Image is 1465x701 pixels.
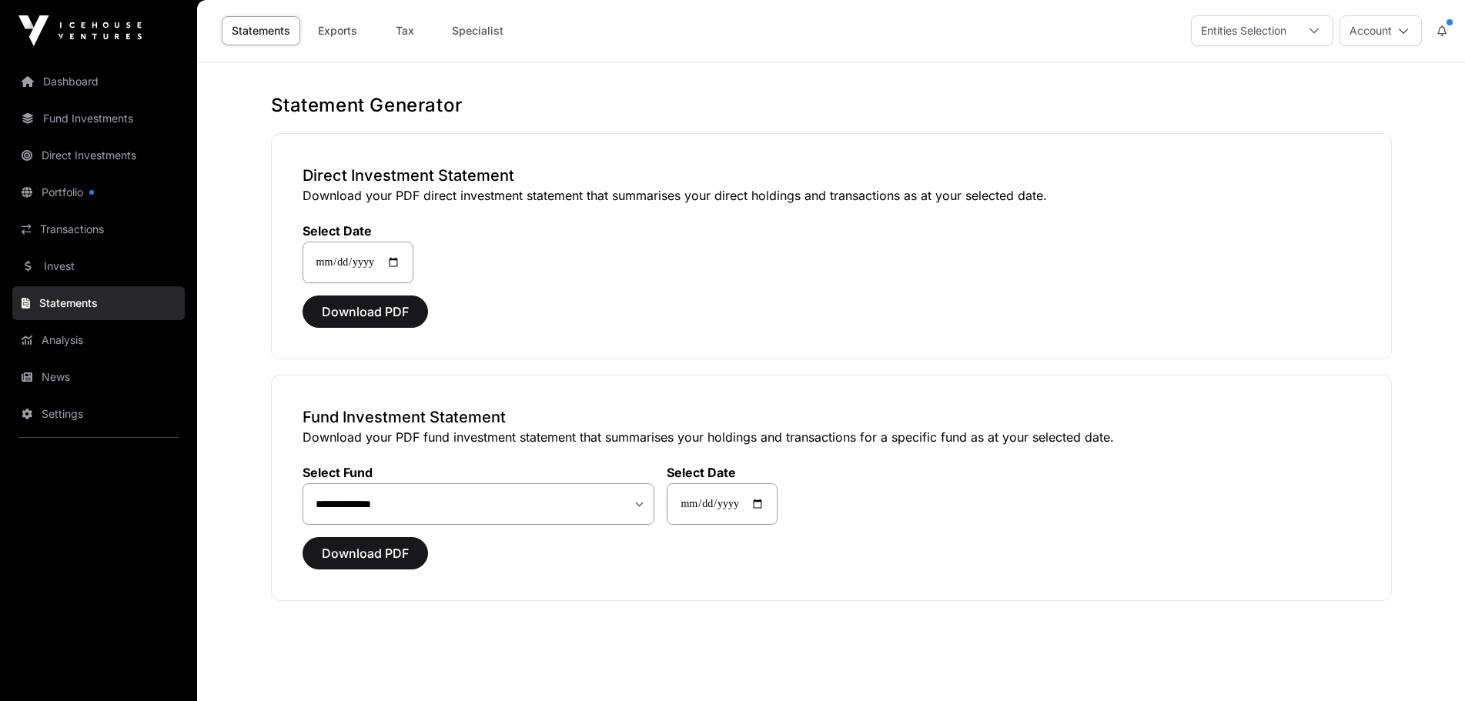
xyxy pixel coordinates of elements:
button: Download PDF [303,537,428,569]
img: Icehouse Ventures Logo [18,15,142,46]
a: Fund Investments [12,102,185,135]
label: Select Fund [303,465,655,480]
button: Account [1340,15,1422,46]
h3: Fund Investment Statement [303,406,1360,428]
a: Specialist [442,16,513,45]
a: Dashboard [12,65,185,98]
button: Download PDF [303,295,428,328]
a: Statements [12,286,185,320]
iframe: Chat Widget [1388,627,1465,701]
a: Settings [12,397,185,431]
a: News [12,360,185,394]
label: Select Date [303,223,413,239]
a: Download PDF [303,311,428,326]
a: Transactions [12,212,185,246]
a: Exports [306,16,368,45]
p: Download your PDF fund investment statement that summarises your holdings and transactions for a ... [303,428,1360,446]
a: Download PDF [303,552,428,568]
a: Invest [12,249,185,283]
h3: Direct Investment Statement [303,165,1360,186]
a: Analysis [12,323,185,357]
label: Select Date [667,465,778,480]
a: Direct Investments [12,139,185,172]
a: Statements [222,16,300,45]
a: Portfolio [12,175,185,209]
a: Tax [374,16,436,45]
p: Download your PDF direct investment statement that summarises your direct holdings and transactio... [303,186,1360,205]
div: Entities Selection [1192,16,1296,45]
span: Download PDF [322,544,409,562]
h1: Statement Generator [271,93,1392,118]
span: Download PDF [322,302,409,321]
